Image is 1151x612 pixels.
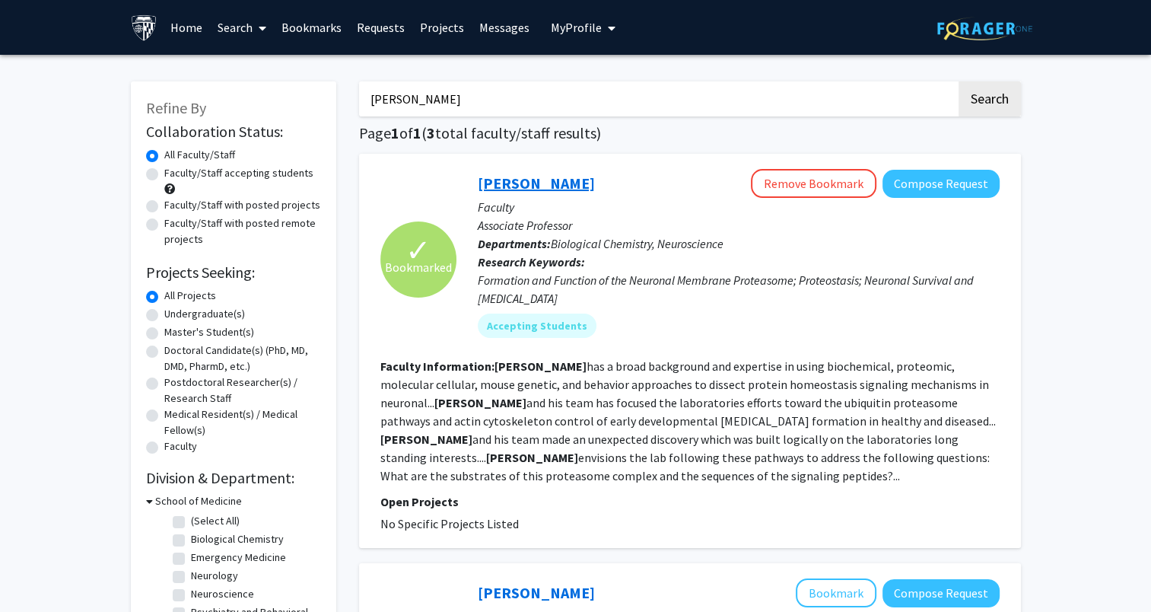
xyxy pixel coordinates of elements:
[164,406,321,438] label: Medical Resident(s) / Medical Fellow(s)
[486,450,578,465] b: [PERSON_NAME]
[380,492,1000,511] p: Open Projects
[478,271,1000,308] div: Formation and Function of the Neuronal Membrane Proteasome; Proteostasis; Neuronal Survival and [...
[478,254,585,269] b: Research Keywords:
[413,123,421,142] span: 1
[191,586,254,602] label: Neuroscience
[274,1,349,54] a: Bookmarks
[796,579,876,607] button: Add Asa Margolis to Bookmarks
[191,531,284,547] label: Biological Chemistry
[380,432,472,447] b: [PERSON_NAME]
[391,123,399,142] span: 1
[412,1,472,54] a: Projects
[959,81,1021,116] button: Search
[427,123,435,142] span: 3
[478,236,551,251] b: Departments:
[380,359,996,483] fg-read-more: has a broad background and expertise in using biochemical, proteomic, molecular cellular, mouse g...
[146,123,321,141] h2: Collaboration Status:
[478,314,596,338] mat-chip: Accepting Students
[478,198,1000,216] p: Faculty
[380,516,519,531] span: No Specific Projects Listed
[385,258,452,276] span: Bookmarked
[478,583,595,602] a: [PERSON_NAME]
[478,216,1000,234] p: Associate Professor
[551,20,602,35] span: My Profile
[164,165,313,181] label: Faculty/Staff accepting students
[164,306,245,322] label: Undergraduate(s)
[191,513,240,529] label: (Select All)
[472,1,537,54] a: Messages
[494,359,587,374] b: [PERSON_NAME]
[551,236,723,251] span: Biological Chemistry, Neuroscience
[478,174,595,193] a: [PERSON_NAME]
[882,170,1000,198] button: Compose Request to Seth Margolis
[359,124,1021,142] h1: Page of ( total faculty/staff results)
[155,493,242,509] h3: School of Medicine
[164,438,197,454] label: Faculty
[751,169,876,198] button: Remove Bookmark
[380,359,494,374] b: Faculty Information:
[146,263,321,282] h2: Projects Seeking:
[191,550,286,566] label: Emergency Medicine
[164,147,235,163] label: All Faculty/Staff
[164,375,321,406] label: Postdoctoral Researcher(s) / Research Staff
[163,1,210,54] a: Home
[937,17,1032,40] img: ForagerOne Logo
[359,81,956,116] input: Search Keywords
[146,98,206,117] span: Refine By
[164,324,254,340] label: Master's Student(s)
[191,568,238,584] label: Neurology
[349,1,412,54] a: Requests
[164,288,216,304] label: All Projects
[405,243,431,258] span: ✓
[11,543,65,601] iframe: Chat
[164,197,320,213] label: Faculty/Staff with posted projects
[131,14,157,41] img: Johns Hopkins University Logo
[882,579,1000,607] button: Compose Request to Asa Margolis
[434,395,526,410] b: [PERSON_NAME]
[164,343,321,375] label: Doctoral Candidate(s) (PhD, MD, DMD, PharmD, etc.)
[146,469,321,487] h2: Division & Department:
[164,215,321,247] label: Faculty/Staff with posted remote projects
[210,1,274,54] a: Search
